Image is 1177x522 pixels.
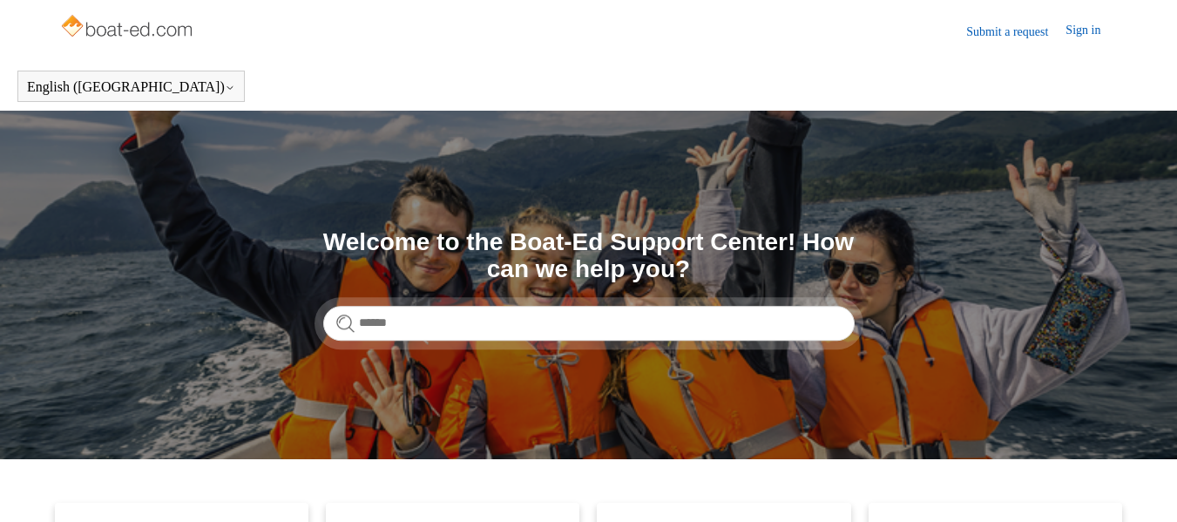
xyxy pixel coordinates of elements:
[323,229,855,283] h1: Welcome to the Boat-Ed Support Center! How can we help you?
[59,10,198,45] img: Boat-Ed Help Center home page
[1065,21,1118,42] a: Sign in
[323,306,855,341] input: Search
[966,23,1065,41] a: Submit a request
[27,79,235,95] button: English ([GEOGRAPHIC_DATA])
[1132,477,1177,522] div: Live chat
